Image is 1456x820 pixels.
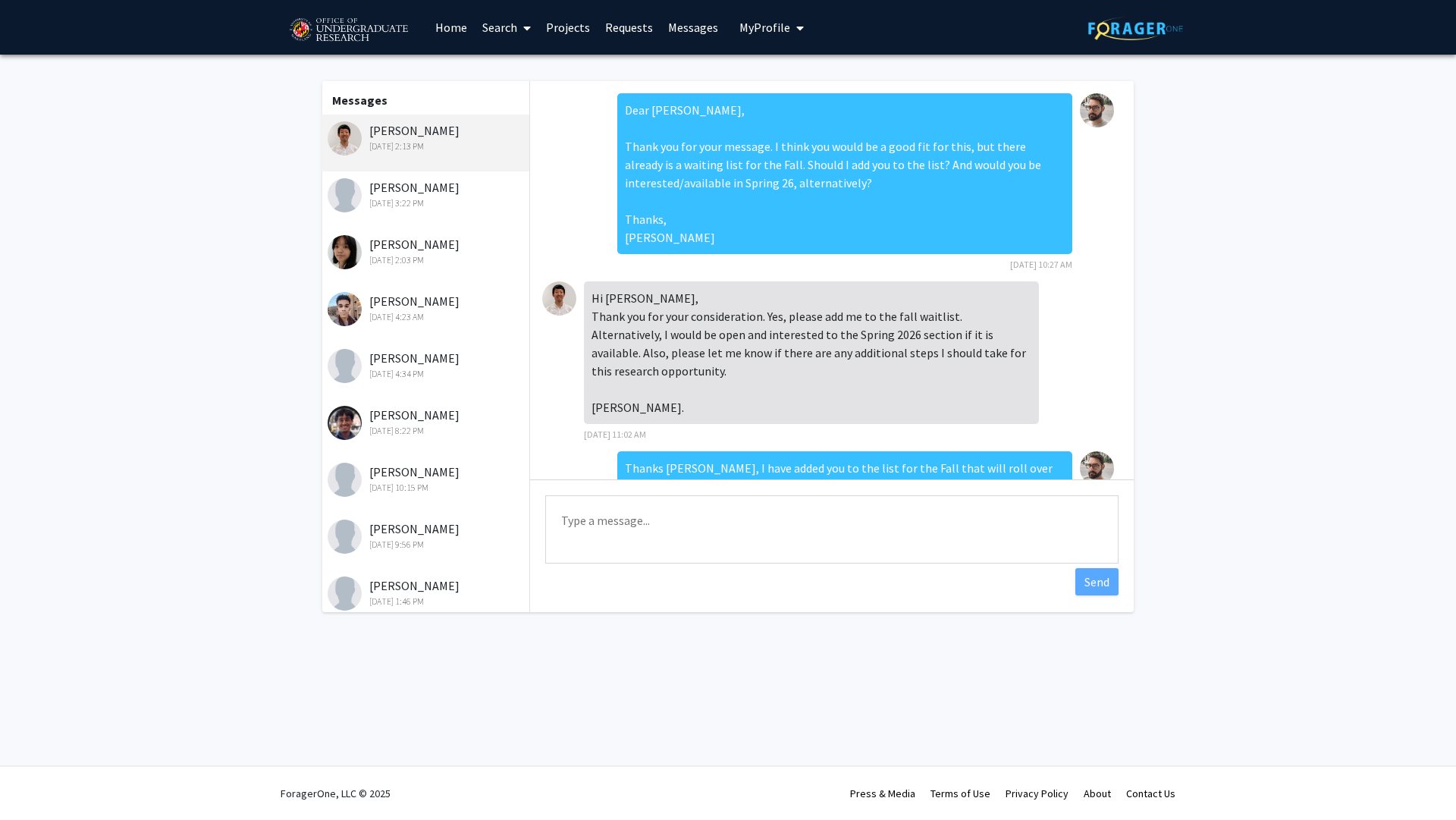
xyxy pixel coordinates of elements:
[328,292,526,324] div: [PERSON_NAME]
[542,281,576,316] img: Ethan Choi
[328,178,362,212] img: Malaika Asif
[328,121,526,153] div: [PERSON_NAME]
[1084,787,1111,800] a: About
[328,140,526,153] div: [DATE] 2:13 PM
[328,235,526,267] div: [PERSON_NAME]
[328,292,362,326] img: Michael Morton
[1088,17,1183,40] img: ForagerOne Logo
[284,11,413,49] img: University of Maryland Logo
[545,495,1119,564] textarea: Message
[617,451,1072,503] div: Thanks [PERSON_NAME], I have added you to the list for the Fall that will roll over into Spring. ...
[739,20,790,35] span: My Profile
[930,787,990,800] a: Terms of Use
[661,1,726,54] a: Messages
[538,1,598,54] a: Projects
[328,349,362,383] img: Jonathan Solomon
[328,463,526,495] div: [PERSON_NAME]
[328,235,362,269] img: Margaret Hermanto
[328,520,526,551] div: [PERSON_NAME]
[1126,787,1175,800] a: Contact Us
[428,1,475,54] a: Home
[850,787,915,800] a: Press & Media
[328,349,526,381] div: [PERSON_NAME]
[328,595,526,608] div: [DATE] 1:46 PM
[328,406,526,438] div: [PERSON_NAME]
[328,367,526,381] div: [DATE] 4:34 PM
[281,767,391,820] div: ForagerOne, LLC © 2025
[328,463,362,497] img: David Guan
[1075,568,1119,595] button: Send
[328,577,362,611] img: Afaan Kamran
[332,93,388,108] b: Messages
[328,538,526,551] div: [DATE] 9:56 PM
[617,93,1072,254] div: Dear [PERSON_NAME], Thank you for your message. I think you would be a good fit for this, but the...
[328,424,526,438] div: [DATE] 8:22 PM
[328,481,526,495] div: [DATE] 10:15 PM
[328,253,526,267] div: [DATE] 2:03 PM
[328,577,526,608] div: [PERSON_NAME]
[1080,93,1114,127] img: Raff Viglianti
[584,429,646,440] span: [DATE] 11:02 AM
[598,1,661,54] a: Requests
[1010,259,1072,270] span: [DATE] 10:27 AM
[328,178,526,210] div: [PERSON_NAME]
[328,196,526,210] div: [DATE] 3:22 PM
[475,1,538,54] a: Search
[584,281,1039,424] div: Hi [PERSON_NAME], Thank you for your consideration. Yes, please add me to the fall waitlist. Alte...
[11,752,64,809] iframe: Chat
[328,310,526,324] div: [DATE] 4:23 AM
[1080,451,1114,485] img: Raff Viglianti
[328,406,362,440] img: Amar Dhillon
[1006,787,1068,800] a: Privacy Policy
[328,121,362,156] img: Ethan Choi
[328,520,362,554] img: Shriyans Sairy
